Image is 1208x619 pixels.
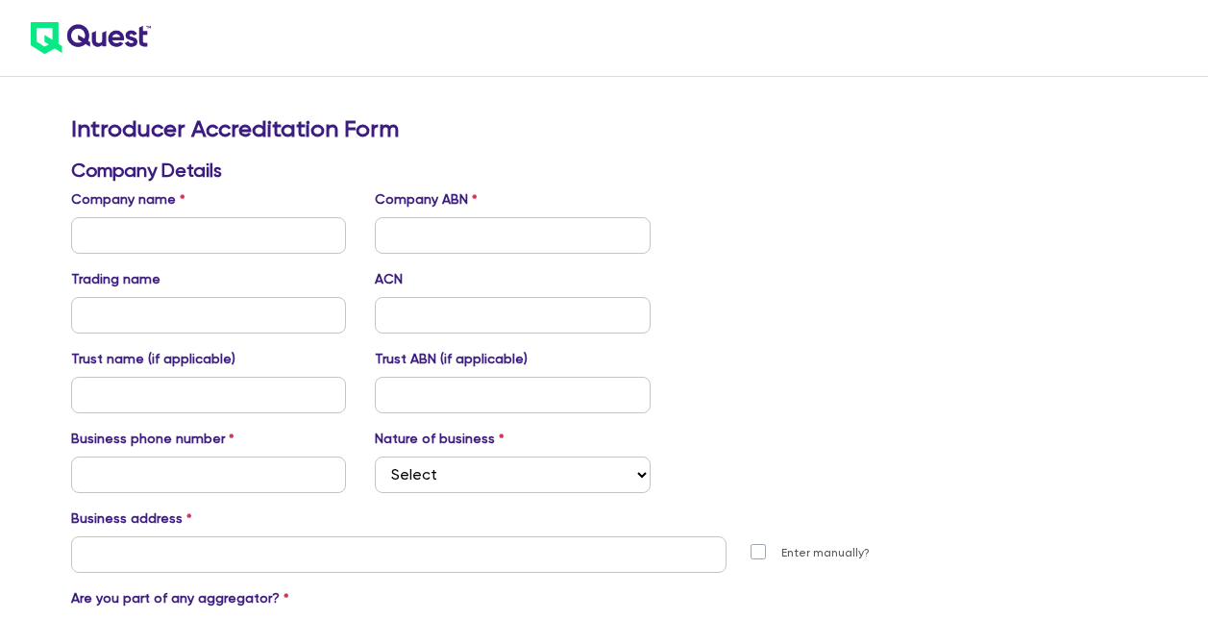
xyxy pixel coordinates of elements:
[71,429,234,449] label: Business phone number
[31,22,151,54] img: quest-logo
[71,159,955,182] h3: Company Details
[71,349,235,369] label: Trust name (if applicable)
[375,349,528,369] label: Trust ABN (if applicable)
[375,269,403,289] label: ACN
[71,115,955,143] h2: Introducer Accreditation Form
[71,588,289,608] label: Are you part of any aggregator?
[71,508,192,529] label: Business address
[71,269,160,289] label: Trading name
[781,544,870,562] label: Enter manually?
[375,429,505,449] label: Nature of business
[375,189,478,210] label: Company ABN
[71,189,185,210] label: Company name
